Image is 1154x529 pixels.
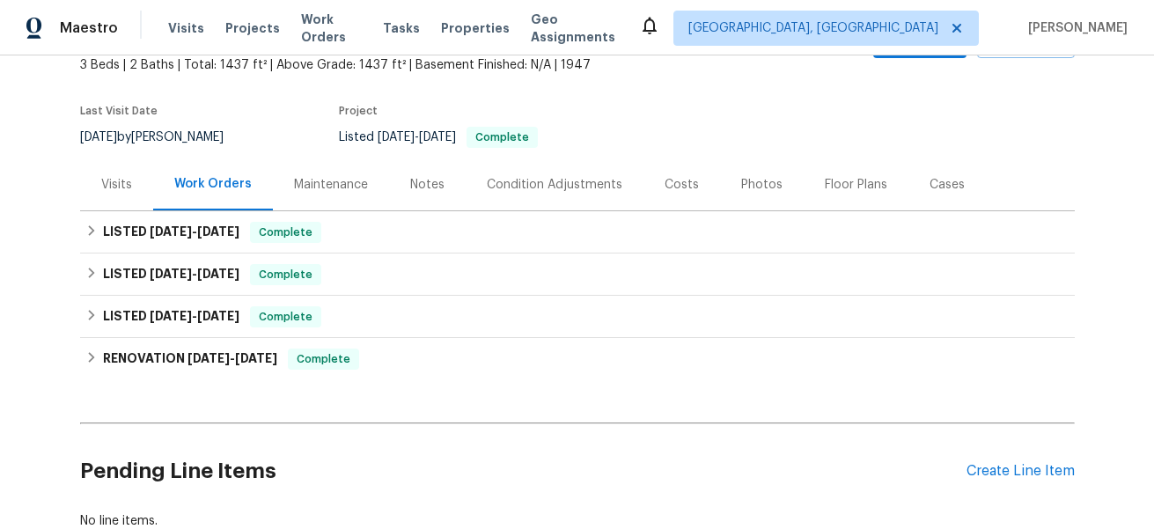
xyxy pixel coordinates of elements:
[197,310,239,322] span: [DATE]
[225,19,280,37] span: Projects
[187,352,277,364] span: -
[150,225,192,238] span: [DATE]
[383,22,420,34] span: Tasks
[419,131,456,143] span: [DATE]
[825,176,887,194] div: Floor Plans
[410,176,445,194] div: Notes
[101,176,132,194] div: Visits
[150,225,239,238] span: -
[487,176,622,194] div: Condition Adjustments
[339,106,378,116] span: Project
[103,222,239,243] h6: LISTED
[301,11,362,46] span: Work Orders
[150,268,192,280] span: [DATE]
[930,176,965,194] div: Cases
[168,19,204,37] span: Visits
[290,350,357,368] span: Complete
[665,176,699,194] div: Costs
[80,127,245,148] div: by [PERSON_NAME]
[468,132,536,143] span: Complete
[967,463,1075,480] div: Create Line Item
[80,296,1075,338] div: LISTED [DATE]-[DATE]Complete
[294,176,368,194] div: Maintenance
[150,310,192,322] span: [DATE]
[174,175,252,193] div: Work Orders
[80,131,117,143] span: [DATE]
[103,264,239,285] h6: LISTED
[80,253,1075,296] div: LISTED [DATE]-[DATE]Complete
[80,430,967,512] h2: Pending Line Items
[187,352,230,364] span: [DATE]
[378,131,415,143] span: [DATE]
[1021,19,1128,37] span: [PERSON_NAME]
[197,268,239,280] span: [DATE]
[252,224,320,241] span: Complete
[252,266,320,283] span: Complete
[197,225,239,238] span: [DATE]
[80,211,1075,253] div: LISTED [DATE]-[DATE]Complete
[688,19,938,37] span: [GEOGRAPHIC_DATA], [GEOGRAPHIC_DATA]
[80,56,718,74] span: 3 Beds | 2 Baths | Total: 1437 ft² | Above Grade: 1437 ft² | Basement Finished: N/A | 1947
[252,308,320,326] span: Complete
[80,106,158,116] span: Last Visit Date
[531,11,618,46] span: Geo Assignments
[103,349,277,370] h6: RENOVATION
[235,352,277,364] span: [DATE]
[441,19,510,37] span: Properties
[741,176,783,194] div: Photos
[60,19,118,37] span: Maestro
[339,131,538,143] span: Listed
[150,268,239,280] span: -
[378,131,456,143] span: -
[80,338,1075,380] div: RENOVATION [DATE]-[DATE]Complete
[150,310,239,322] span: -
[103,306,239,327] h6: LISTED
